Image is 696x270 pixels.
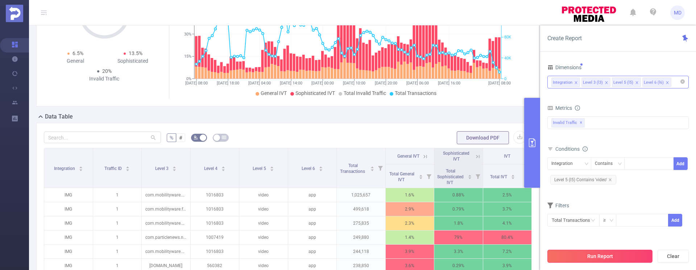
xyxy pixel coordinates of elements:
span: Traffic ID [104,166,123,171]
i: icon: caret-up [79,165,83,167]
p: 1 [93,230,142,244]
span: Integration [54,166,76,171]
div: Integration [551,158,578,170]
i: icon: info-circle [583,146,588,151]
span: # [179,135,182,141]
div: Sort [172,165,177,170]
i: icon: caret-up [419,174,423,176]
span: Invalid Traffic [551,118,585,128]
p: 2.3% [386,216,434,230]
i: icon: down [584,162,589,167]
div: Sophisticated [104,57,162,65]
p: app [288,230,337,244]
div: Level 3 (l3) [583,78,603,87]
p: 1 [93,216,142,230]
div: Invalid Traffic [75,75,133,83]
i: icon: caret-up [319,165,323,167]
p: 1 [93,188,142,202]
p: com.mobilityware.mahjongsolitaire [142,245,190,258]
tspan: [DATE] 08:00 [185,81,208,86]
p: 2.9% [386,202,434,216]
span: Filters [547,203,569,208]
div: Sort [319,165,323,170]
i: icon: down [609,218,614,223]
p: video [239,216,288,230]
p: 3.7% [483,202,532,216]
tspan: 15% [184,54,191,59]
tspan: 0% [186,76,191,81]
p: 80.4% [483,230,532,244]
img: Protected Media [6,5,23,22]
i: icon: table [222,135,226,140]
div: General [47,57,104,65]
p: 1 [93,245,142,258]
tspan: 30% [184,32,191,37]
p: com.mobilityware.crazyeights [142,216,190,230]
i: Filter menu [473,165,483,188]
button: Download PDF [457,131,509,144]
p: 3.9% [386,245,434,258]
div: Sort [125,165,130,170]
div: Integration [553,78,572,87]
i: Filter menu [521,165,531,188]
span: Total IVT [490,174,508,179]
i: icon: caret-up [221,165,225,167]
span: Sophisticated IVT [443,151,469,162]
div: Level 6 (l6) [644,78,664,87]
i: Filter menu [375,148,385,188]
p: 275,835 [337,216,385,230]
tspan: [DATE] 16:00 [438,81,460,86]
div: Sort [419,174,423,178]
p: com.particlenews.newsbreak [142,230,190,244]
p: 79% [434,230,483,244]
p: 1016803 [191,216,239,230]
span: Create Report [547,35,582,42]
p: IMG [44,216,93,230]
i: icon: caret-down [370,168,374,170]
p: IMG [44,188,93,202]
i: icon: caret-up [468,174,472,176]
span: IVT [504,154,510,159]
p: 1 [93,202,142,216]
i: icon: close [574,81,578,85]
p: video [239,188,288,202]
p: IMG [44,202,93,216]
p: 1,025,657 [337,188,385,202]
p: video [239,245,288,258]
i: icon: close [666,81,669,85]
span: Level 6 [302,166,316,171]
p: app [288,245,337,258]
p: 1.6% [386,188,434,202]
button: Add [674,157,688,170]
p: 4.1% [483,216,532,230]
div: Sort [468,174,472,178]
span: Total Sophisticated IVT [437,169,464,185]
i: Filter menu [424,165,434,188]
p: 0.88% [434,188,483,202]
span: Total Transactions [395,90,436,96]
span: % [170,135,173,141]
button: Add [668,214,682,227]
i: icon: caret-down [173,168,177,170]
span: 13.5% [129,50,142,56]
tspan: 40K [504,56,511,61]
p: 499,618 [337,202,385,216]
p: 0.79% [434,202,483,216]
i: icon: caret-down [221,168,225,170]
span: 20% [102,68,112,74]
p: 1007419 [191,230,239,244]
p: 1.4% [386,230,434,244]
span: ✕ [580,119,583,127]
p: 244,118 [337,245,385,258]
p: com.mobilityware.freecell [142,202,190,216]
div: Sort [270,165,274,170]
i: icon: caret-up [173,165,177,167]
p: video [239,202,288,216]
tspan: [DATE] 20:00 [374,81,397,86]
i: icon: caret-down [419,176,423,178]
span: Conditions [555,146,588,152]
span: Level 5 (l5) Contains 'video' [550,175,616,184]
i: icon: caret-up [511,174,515,176]
span: Dimensions [547,65,581,70]
button: Run Report [547,250,652,263]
